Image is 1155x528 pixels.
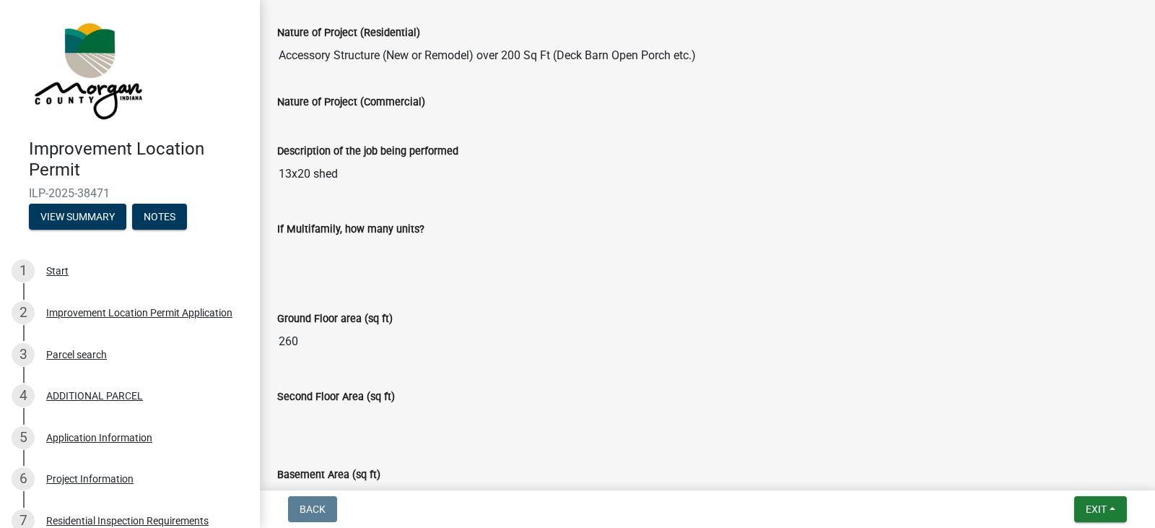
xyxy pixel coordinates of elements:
div: 1 [12,259,35,282]
button: View Summary [29,204,126,230]
div: 3 [12,343,35,366]
label: Second Floor Area (sq ft) [277,392,395,402]
div: 4 [12,384,35,407]
button: Exit [1074,496,1127,522]
h4: Improvement Location Permit [29,139,248,181]
span: ILP-2025-38471 [29,186,231,200]
div: 5 [12,426,35,449]
label: Ground Floor area (sq ft) [277,314,393,324]
div: Start [46,266,69,276]
wm-modal-confirm: Summary [29,212,126,223]
div: Parcel search [46,350,107,360]
label: Nature of Project (Commercial) [277,98,425,108]
div: Application Information [46,433,152,443]
div: Improvement Location Permit Application [46,308,232,318]
span: Back [300,503,326,515]
div: ADDITIONAL PARCEL [46,391,143,401]
label: Basement Area (sq ft) [277,470,380,480]
div: Project Information [46,474,134,484]
span: Exit [1086,503,1107,515]
div: 2 [12,301,35,324]
label: Description of the job being performed [277,147,458,157]
div: Residential Inspection Requirements [46,516,209,526]
img: Morgan County, Indiana [29,15,145,124]
wm-modal-confirm: Notes [132,212,187,223]
div: 6 [12,467,35,490]
label: If Multifamily, how many units? [277,225,424,235]
button: Notes [132,204,187,230]
label: Nature of Project (Residential) [277,28,420,38]
button: Back [288,496,337,522]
